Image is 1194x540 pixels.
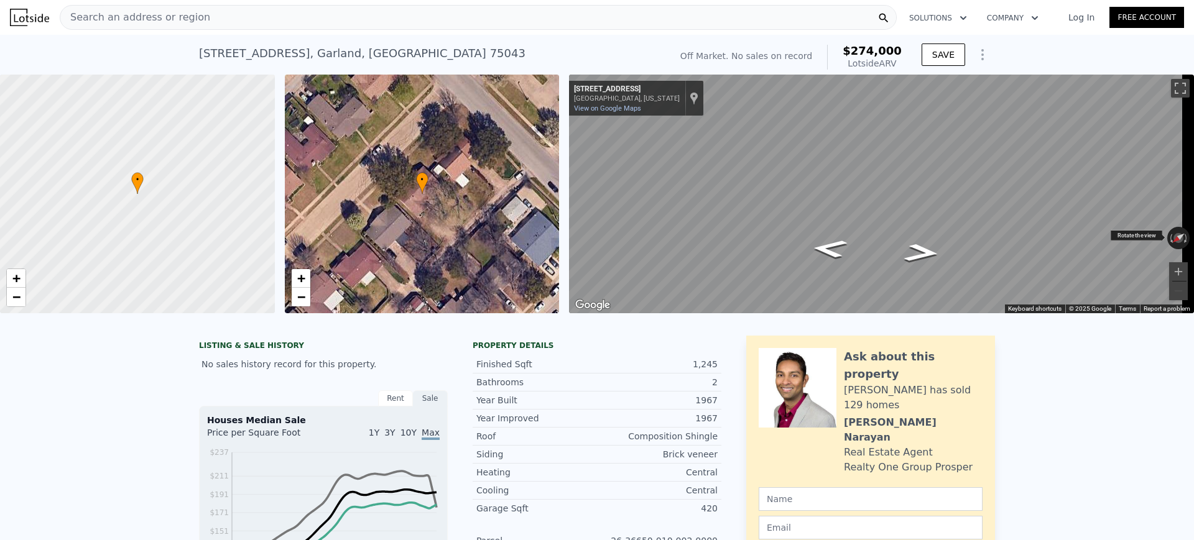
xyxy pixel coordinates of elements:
[1167,227,1190,249] button: Reset the view
[369,428,379,437] span: 1Y
[970,42,995,67] button: Show Options
[1053,11,1109,24] a: Log In
[476,358,597,370] div: Finished Sqft
[922,43,965,66] button: SAVE
[597,430,718,442] div: Composition Shingle
[131,172,144,194] div: •
[1008,304,1062,313] button: Keyboard shortcuts
[7,288,25,306] a: Zoom out
[473,341,721,350] div: Property details
[597,484,718,497] div: Central
[210,508,229,517] tspan: $171
[12,289,21,304] span: −
[297,270,305,286] span: +
[131,174,144,185] span: •
[759,516,983,539] input: Email
[12,270,21,286] span: +
[422,428,440,440] span: Max
[413,390,448,406] div: Sale
[476,448,597,460] div: Siding
[844,383,983,413] div: [PERSON_NAME] has sold 129 homes
[844,460,973,475] div: Realty One Group Prosper
[574,85,680,94] div: [STREET_ADDRESS]
[476,376,597,388] div: Bathrooms
[844,415,983,445] div: [PERSON_NAME] Narayan
[1169,281,1188,300] button: Zoom out
[199,45,525,62] div: [STREET_ADDRESS] , Garland , [GEOGRAPHIC_DATA] 75043
[476,484,597,497] div: Cooling
[574,104,641,112] a: View on Google Maps
[416,174,428,185] span: •
[680,50,812,62] div: Off Market. No sales on record
[476,394,597,406] div: Year Built
[292,288,310,306] a: Zoom out
[476,466,597,478] div: Heating
[10,9,49,26] img: Lotside
[292,269,310,288] a: Zoom in
[690,91,698,105] a: Show location on map
[1169,262,1188,281] button: Zoom in
[597,376,718,388] div: 2
[210,527,229,536] tspan: $151
[476,430,597,442] div: Roof
[843,57,902,70] div: Lotside ARV
[797,235,863,262] path: Go Northeast, Tahoe Dr
[297,289,305,304] span: −
[1167,227,1174,249] button: Rotate counterclockwise
[597,394,718,406] div: 1967
[1119,305,1136,312] a: Terms (opens in new tab)
[1109,7,1184,28] a: Free Account
[844,348,983,383] div: Ask about this property
[210,448,229,457] tspan: $237
[889,239,955,267] path: Go Southwest, Tahoe Dr
[759,487,983,511] input: Name
[476,412,597,424] div: Year Improved
[1171,79,1190,98] button: Toggle fullscreen view
[1183,227,1190,249] button: Rotate clockwise
[60,10,210,25] span: Search an address or region
[207,426,323,446] div: Price per Square Foot
[199,341,448,353] div: LISTING & SALE HISTORY
[569,75,1194,313] div: Street View
[844,445,933,460] div: Real Estate Agent
[597,448,718,460] div: Brick veneer
[977,7,1048,29] button: Company
[199,353,448,375] div: No sales history record for this property.
[384,428,395,437] span: 3Y
[572,297,613,313] a: Open this area in Google Maps (opens a new window)
[378,390,413,406] div: Rent
[597,466,718,478] div: Central
[572,297,613,313] img: Google
[1069,305,1111,312] span: © 2025 Google
[843,44,902,57] span: $274,000
[416,172,428,194] div: •
[899,7,977,29] button: Solutions
[210,472,229,480] tspan: $211
[207,414,440,426] div: Houses Median Sale
[1111,230,1163,240] div: Rotate the view
[7,269,25,288] a: Zoom in
[400,428,417,437] span: 10Y
[597,502,718,515] div: 420
[476,502,597,515] div: Garage Sqft
[597,412,718,424] div: 1967
[210,490,229,499] tspan: $191
[1144,305,1190,312] a: Report a problem
[597,358,718,370] div: 1,245
[569,75,1194,313] div: Map
[574,94,680,103] div: [GEOGRAPHIC_DATA], [US_STATE]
